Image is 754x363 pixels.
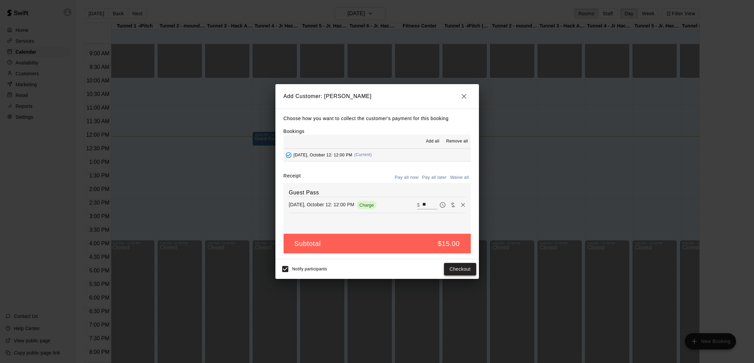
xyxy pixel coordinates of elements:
[426,138,440,145] span: Add all
[284,129,305,134] label: Bookings
[294,152,352,157] span: [DATE], October 12: 12:00 PM
[438,239,460,248] h5: $15.00
[422,136,443,147] button: Add all
[284,149,471,161] button: Added - Collect Payment[DATE], October 12: 12:00 PM(Current)
[420,172,448,183] button: Pay all later
[458,200,468,210] button: Remove
[444,263,476,275] button: Checkout
[417,202,420,208] p: $
[448,172,471,183] button: Waive all
[443,136,470,147] button: Remove all
[354,152,372,157] span: (Current)
[294,239,321,248] h5: Subtotal
[446,138,468,145] span: Remove all
[289,188,465,197] h6: Guest Pass
[357,203,377,208] span: Charge
[284,114,471,123] p: Choose how you want to collect the customer's payment for this booking
[393,172,421,183] button: Pay all now
[275,84,479,109] h2: Add Customer: [PERSON_NAME]
[448,202,458,207] span: Waive payment
[284,172,301,183] label: Receipt
[438,202,448,207] span: Pay later
[289,201,354,208] p: [DATE], October 12: 12:00 PM
[292,267,327,272] span: Notify participants
[284,150,294,160] button: Added - Collect Payment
